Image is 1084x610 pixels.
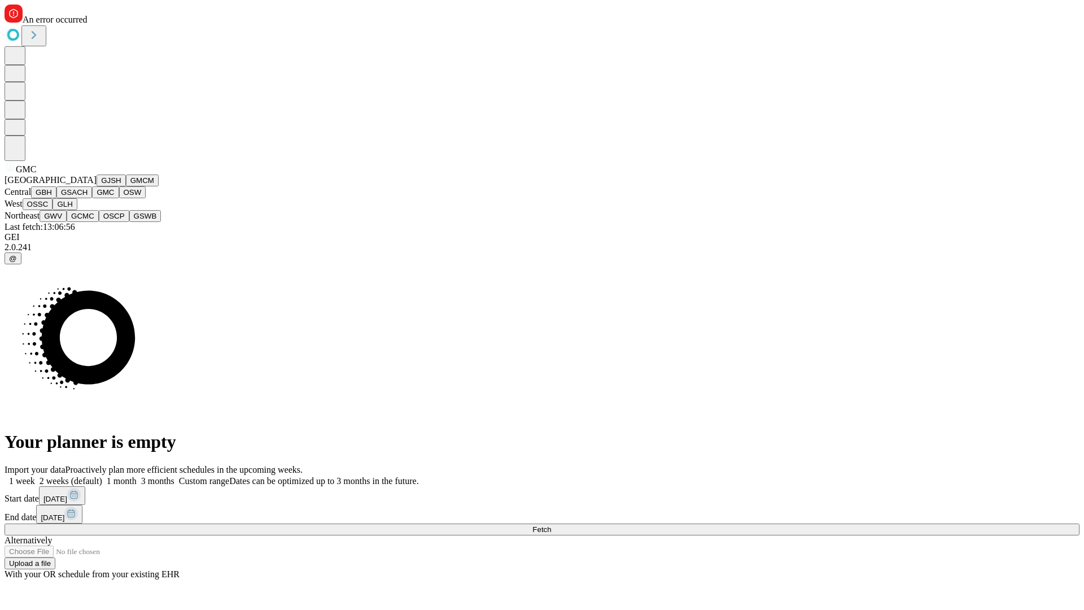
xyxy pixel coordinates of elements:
span: Proactively plan more efficient schedules in the upcoming weeks. [65,465,303,474]
button: GSACH [56,186,92,198]
button: GWV [40,210,67,222]
span: 3 months [141,476,174,486]
span: Central [5,187,31,197]
span: 2 weeks (default) [40,476,102,486]
button: Upload a file [5,557,55,569]
button: @ [5,252,21,264]
button: GSWB [129,210,161,222]
button: OSSC [23,198,53,210]
span: [DATE] [41,513,64,522]
span: Northeast [5,211,40,220]
span: @ [9,254,17,263]
span: Import your data [5,465,65,474]
button: [DATE] [39,486,85,505]
button: GBH [31,186,56,198]
button: GJSH [97,175,126,186]
span: An error occurred [23,15,88,24]
span: Alternatively [5,535,52,545]
div: Start date [5,486,1079,505]
span: West [5,199,23,208]
span: Custom range [179,476,229,486]
span: 1 month [107,476,137,486]
div: End date [5,505,1079,524]
span: Dates can be optimized up to 3 months in the future. [229,476,418,486]
button: GLH [53,198,77,210]
div: 2.0.241 [5,242,1079,252]
span: Last fetch: 13:06:56 [5,222,75,232]
span: [DATE] [43,495,67,503]
button: GMCM [126,175,159,186]
span: [GEOGRAPHIC_DATA] [5,175,97,185]
span: Fetch [532,525,551,534]
span: With your OR schedule from your existing EHR [5,569,180,579]
span: 1 week [9,476,35,486]
h1: Your planner is empty [5,432,1079,452]
button: OSW [119,186,146,198]
button: OSCP [99,210,129,222]
button: GCMC [67,210,99,222]
div: GEI [5,232,1079,242]
span: GMC [16,164,36,174]
button: Fetch [5,524,1079,535]
button: [DATE] [36,505,82,524]
button: GMC [92,186,119,198]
